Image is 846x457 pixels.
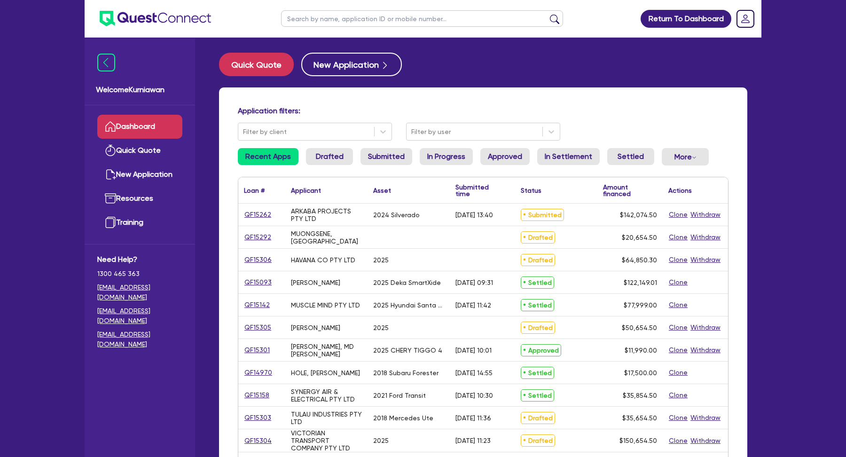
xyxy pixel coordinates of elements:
span: $35,654.50 [622,414,657,422]
div: 2025 [373,437,389,444]
span: Welcome Kurniawan [96,84,184,95]
button: Clone [668,345,688,355]
span: $150,654.50 [619,437,657,444]
div: 2025 Deka SmartXide [373,279,441,286]
a: Quick Quote [219,53,301,76]
button: Withdraw [690,232,721,243]
span: $20,654.50 [622,234,657,241]
div: [DATE] 10:30 [455,392,493,399]
div: Actions [668,187,692,194]
span: Settled [521,367,554,379]
button: Clone [668,232,688,243]
div: Submitted time [455,184,501,197]
a: QF15305 [244,322,272,333]
button: Clone [668,367,688,378]
button: Withdraw [690,322,721,333]
button: Clone [668,277,688,288]
a: Return To Dashboard [641,10,731,28]
div: 2025 CHERY TIGGO 4 [373,347,442,354]
a: QF15142 [244,299,270,310]
span: $35,854.50 [623,392,657,399]
div: 2025 [373,256,389,264]
div: 2018 Mercedes Ute [373,414,433,422]
div: ARKABA PROJECTS PTY LTD [291,207,362,222]
div: Status [521,187,541,194]
a: Settled [607,148,654,165]
a: QF15301 [244,345,270,355]
button: Withdraw [690,435,721,446]
button: Withdraw [690,345,721,355]
div: [DATE] 09:31 [455,279,493,286]
span: Drafted [521,322,555,334]
img: new-application [105,169,116,180]
span: Settled [521,299,554,311]
input: Search by name, application ID or mobile number... [281,10,563,27]
a: QF15262 [244,209,272,220]
div: Applicant [291,187,321,194]
div: Loan # [244,187,265,194]
a: QF15303 [244,412,272,423]
div: [DATE] 11:36 [455,414,491,422]
button: Clone [668,209,688,220]
span: Submitted [521,209,564,221]
span: Drafted [521,412,555,424]
img: resources [105,193,116,204]
div: [DATE] 11:42 [455,301,491,309]
button: New Application [301,53,402,76]
a: QF15093 [244,277,272,288]
button: Clone [668,390,688,401]
div: 2025 Hyundai Santa Fe [373,301,444,309]
span: $122,149.01 [624,279,657,286]
button: Withdraw [690,254,721,265]
div: HOLE, [PERSON_NAME] [291,369,360,377]
a: Resources [97,187,182,211]
a: Submitted [360,148,412,165]
button: Quick Quote [219,53,294,76]
div: [DATE] 13:40 [455,211,493,219]
button: Clone [668,254,688,265]
button: Withdraw [690,209,721,220]
img: quick-quote [105,145,116,156]
button: Clone [668,435,688,446]
span: $11,990.00 [625,347,657,354]
span: $64,850.30 [622,256,657,264]
span: $142,074.50 [620,211,657,219]
a: QF15304 [244,435,272,446]
div: 2025 [373,324,389,331]
button: Clone [668,322,688,333]
div: MUSCLE MIND PTY LTD [291,301,360,309]
img: quest-connect-logo-blue [100,11,211,26]
span: Settled [521,389,554,402]
button: Clone [668,299,688,310]
div: [DATE] 10:01 [455,347,492,354]
span: Need Help? [97,254,182,265]
a: Quick Quote [97,139,182,163]
a: In Progress [420,148,473,165]
a: QF15306 [244,254,272,265]
div: Amount financed [603,184,657,197]
a: [EMAIL_ADDRESS][DOMAIN_NAME] [97,306,182,326]
div: 2024 Silverado [373,211,420,219]
a: New Application [97,163,182,187]
a: In Settlement [537,148,600,165]
a: Training [97,211,182,235]
div: [PERSON_NAME] [291,324,340,331]
a: Recent Apps [238,148,298,165]
button: Withdraw [690,412,721,423]
span: Approved [521,344,561,356]
img: icon-menu-close [97,54,115,71]
span: Drafted [521,231,555,244]
a: QF14970 [244,367,273,378]
div: Asset [373,187,391,194]
div: SYNERGY AIR & ELECTRICAL PTY LTD [291,388,362,403]
div: 2018 Subaru Forester [373,369,439,377]
span: 1300 465 363 [97,269,182,279]
a: [EMAIL_ADDRESS][DOMAIN_NAME] [97,330,182,349]
a: Approved [480,148,530,165]
a: Dashboard [97,115,182,139]
button: Clone [668,412,688,423]
button: Dropdown toggle [662,148,709,165]
div: TULAU INDUSTRIES PTY LTD [291,410,362,425]
a: Drafted [306,148,353,165]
